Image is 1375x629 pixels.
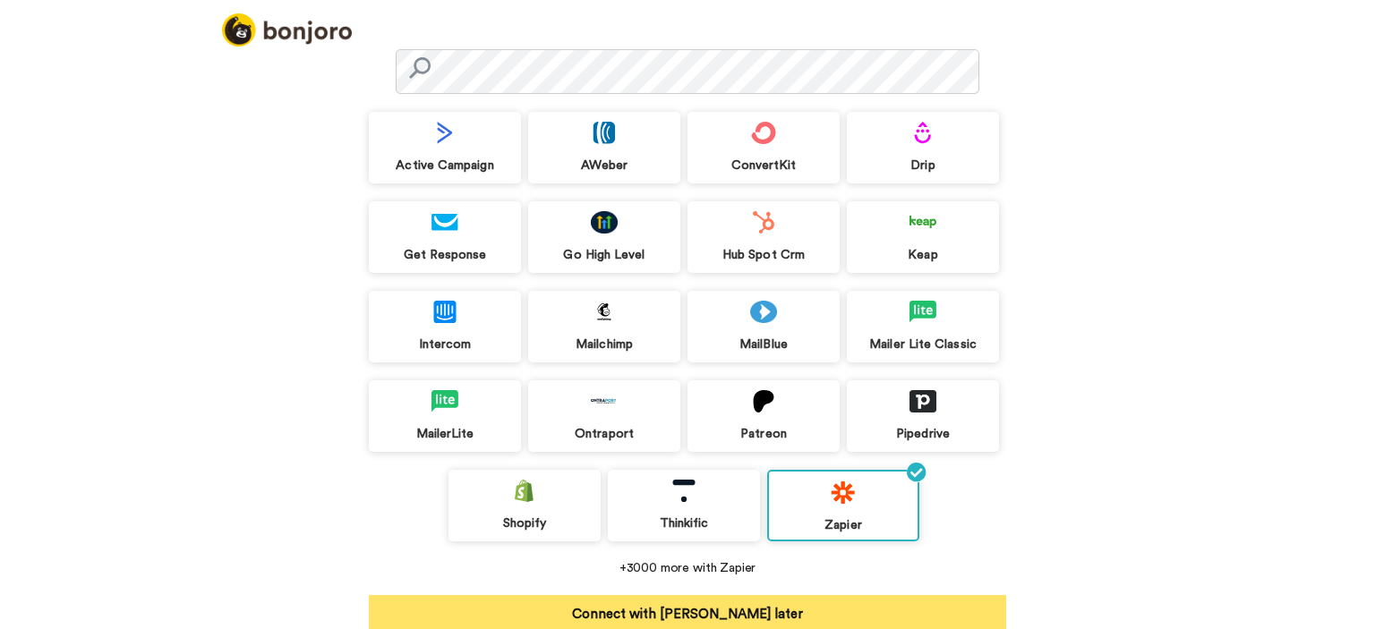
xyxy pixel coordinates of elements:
div: AWeber [528,157,680,174]
div: Hub Spot Crm [687,247,840,263]
div: MailerLite [369,426,521,442]
img: logo_getresponse.svg [431,211,458,234]
div: Drip [847,157,999,174]
img: logo_convertkit.svg [750,122,777,144]
img: logo_mailchimp.svg [591,301,618,323]
img: logo_full.png [222,13,352,47]
div: Active Campaign [369,157,521,174]
img: logo_patreon.svg [750,390,777,412]
div: Zapier [769,517,918,533]
img: logo_keap.svg [910,211,936,234]
img: logo_zapier.svg [830,481,857,504]
div: Keap [847,247,999,263]
div: Mailer Lite Classic [847,336,999,353]
img: logo_shopify.svg [511,480,538,502]
img: logo_mailblue.png [750,301,777,323]
div: Shopify [448,515,601,531]
img: logo_gohighlevel.png [591,211,618,234]
img: logo_aweber.svg [591,122,618,144]
img: logo_pipedrive.png [910,390,936,412]
img: logo_hubspot.svg [750,211,777,234]
div: Patreon [687,426,840,442]
div: Pipedrive [847,426,999,442]
div: ConvertKit [687,157,840,174]
div: Get Response [369,247,521,263]
div: MailBlue [687,336,840,353]
div: Go High Level [528,247,680,263]
img: logo_ontraport.svg [591,390,618,412]
img: logo_activecampaign.svg [431,122,458,144]
img: logo_mailerlite.svg [431,390,458,412]
img: logo_mailerlite.svg [910,301,936,323]
img: search.svg [409,57,431,79]
img: logo_thinkific.svg [670,480,697,502]
div: +3000 more with Zapier [369,559,1006,577]
div: Ontraport [528,426,680,442]
div: Mailchimp [528,336,680,353]
img: logo_intercom.svg [431,301,458,323]
div: Intercom [369,336,521,353]
div: Thinkific [608,515,760,531]
img: logo_drip.svg [910,122,936,144]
